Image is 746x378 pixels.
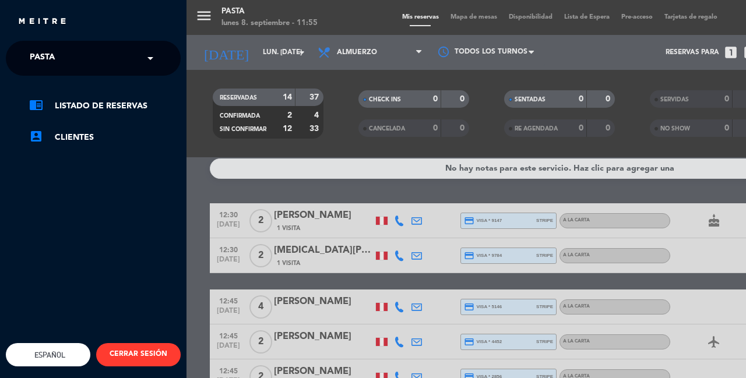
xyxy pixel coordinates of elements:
[29,130,181,144] a: account_boxClientes
[96,343,181,366] button: CERRAR SESIÓN
[31,351,65,359] span: Español
[29,98,43,112] i: chrome_reader_mode
[29,99,181,113] a: chrome_reader_modeListado de Reservas
[29,129,43,143] i: account_box
[17,17,67,26] img: MEITRE
[30,46,55,70] span: Pasta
